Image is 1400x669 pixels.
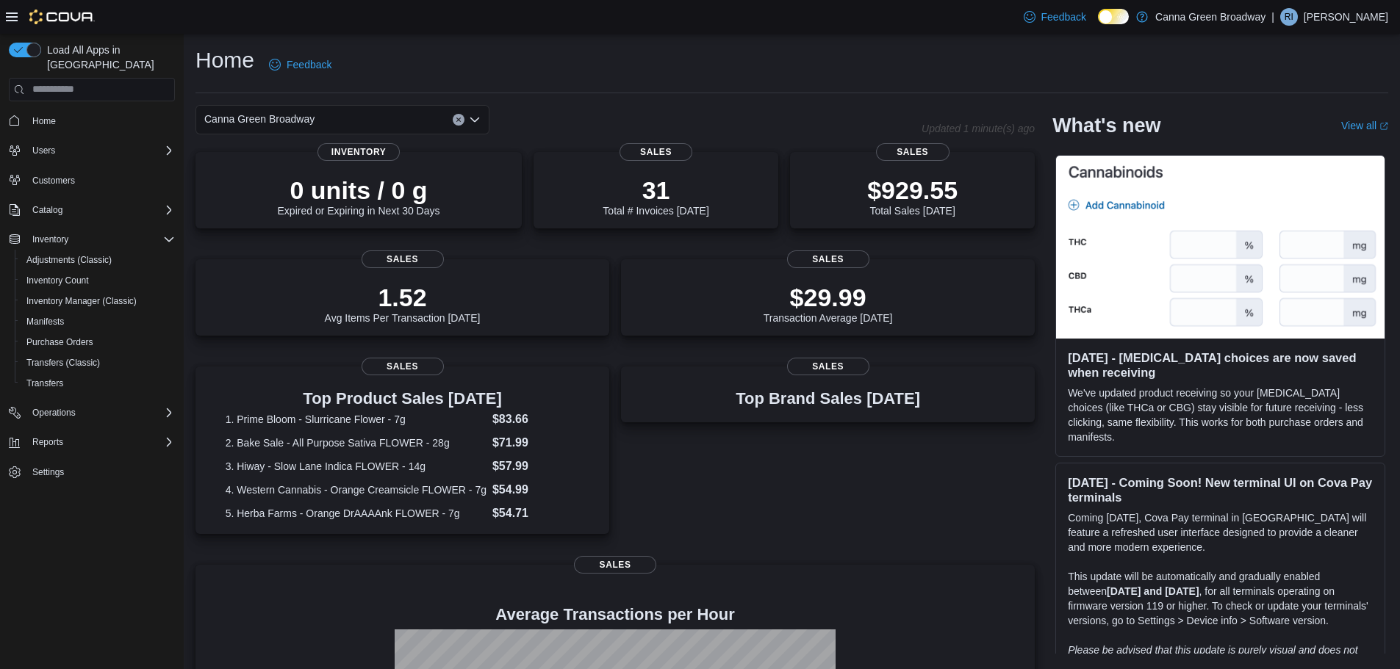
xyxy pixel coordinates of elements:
h3: [DATE] - [MEDICAL_DATA] choices are now saved when receiving [1068,350,1373,380]
p: We've updated product receiving so your [MEDICAL_DATA] choices (like THCa or CBG) stay visible fo... [1068,386,1373,444]
span: Customers [32,175,75,187]
span: Inventory [317,143,400,161]
span: Purchase Orders [21,333,175,351]
span: Sales [362,358,444,375]
span: Catalog [32,204,62,216]
span: Transfers (Classic) [21,354,175,372]
span: Transfers [21,375,175,392]
dd: $57.99 [492,458,579,475]
button: Purchase Orders [15,332,181,352]
h3: Top Brand Sales [DATE] [736,390,920,408]
a: Feedback [263,50,337,79]
span: Manifests [26,316,64,328]
span: Sales [620,143,693,161]
h2: What's new [1052,114,1160,137]
a: Inventory Manager (Classic) [21,292,143,310]
button: Operations [3,402,181,423]
a: View allExternal link [1341,120,1388,131]
button: Manifests [15,311,181,332]
button: Home [3,110,181,131]
a: Transfers (Classic) [21,354,106,372]
p: [PERSON_NAME] [1304,8,1388,26]
svg: External link [1379,122,1388,131]
button: Reports [26,433,69,451]
a: Purchase Orders [21,333,99,351]
h3: [DATE] - Coming Soon! New terminal UI on Cova Pay terminals [1068,475,1373,505]
dd: $54.71 [492,505,579,522]
button: Inventory Count [15,270,181,291]
span: Reports [32,436,63,448]
button: Inventory [3,229,181,250]
span: Settings [26,463,175,481]
span: Sales [362,250,444,268]
span: Feedback [1041,10,1086,24]
button: Customers [3,170,181,191]
div: Expired or Expiring in Next 30 Days [278,176,440,217]
dt: 3. Hiway - Slow Lane Indica FLOWER - 14g [226,459,487,474]
button: Adjustments (Classic) [15,250,181,270]
span: Home [32,115,56,127]
span: Inventory Count [21,272,175,289]
button: Users [26,142,61,159]
span: Adjustments (Classic) [26,254,112,266]
a: Adjustments (Classic) [21,251,118,269]
div: Raven Irwin [1280,8,1298,26]
p: 0 units / 0 g [278,176,440,205]
button: Settings [3,461,181,482]
button: Reports [3,432,181,452]
span: Settings [32,466,64,478]
span: Home [26,112,175,130]
span: Transfers [26,377,63,389]
span: Sales [574,556,656,574]
a: Inventory Count [21,272,95,289]
button: Catalog [26,201,68,219]
span: Inventory Count [26,275,89,286]
span: Users [32,145,55,156]
a: Home [26,112,62,130]
dd: $54.99 [492,481,579,499]
div: Total Sales [DATE] [867,176,958,217]
h4: Average Transactions per Hour [207,606,1023,623]
span: Transfers (Classic) [26,357,100,369]
dd: $83.66 [492,411,579,428]
span: Canna Green Broadway [204,110,315,128]
span: Sales [787,250,869,268]
p: $929.55 [867,176,958,205]
p: | [1271,8,1274,26]
button: Inventory [26,231,74,248]
div: Total # Invoices [DATE] [603,176,708,217]
dd: $71.99 [492,434,579,452]
p: $29.99 [764,283,893,312]
span: Operations [26,404,175,422]
dt: 4. Western Cannabis - Orange Creamsicle FLOWER - 7g [226,482,487,497]
input: Dark Mode [1098,9,1129,24]
span: Sales [876,143,950,161]
strong: [DATE] and [DATE] [1107,585,1199,597]
p: 1.52 [325,283,481,312]
div: Avg Items Per Transaction [DATE] [325,283,481,324]
span: Adjustments (Classic) [21,251,175,269]
dt: 1. Prime Bloom - Slurricane Flower - 7g [226,412,487,427]
button: Clear input [453,114,464,126]
span: Reports [26,433,175,451]
img: Cova [29,10,95,24]
h1: Home [195,46,254,75]
nav: Complex example [9,104,175,521]
span: Load All Apps in [GEOGRAPHIC_DATA] [41,43,175,72]
button: Catalog [3,200,181,220]
p: Updated 1 minute(s) ago [922,123,1035,134]
span: Sales [787,358,869,375]
dt: 2. Bake Sale - All Purpose Sativa FLOWER - 28g [226,435,487,450]
button: Open list of options [469,114,481,126]
p: This update will be automatically and gradually enabled between , for all terminals operating on ... [1068,569,1373,628]
span: Inventory [32,234,68,245]
span: RI [1285,8,1293,26]
button: Transfers (Classic) [15,352,181,373]
h3: Top Product Sales [DATE] [226,390,580,408]
dt: 5. Herba Farms - Orange DrAAAAnk FLOWER - 7g [226,506,487,521]
p: Canna Green Broadway [1155,8,1266,26]
div: Transaction Average [DATE] [764,283,893,324]
p: 31 [603,176,708,205]
button: Operations [26,404,82,422]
